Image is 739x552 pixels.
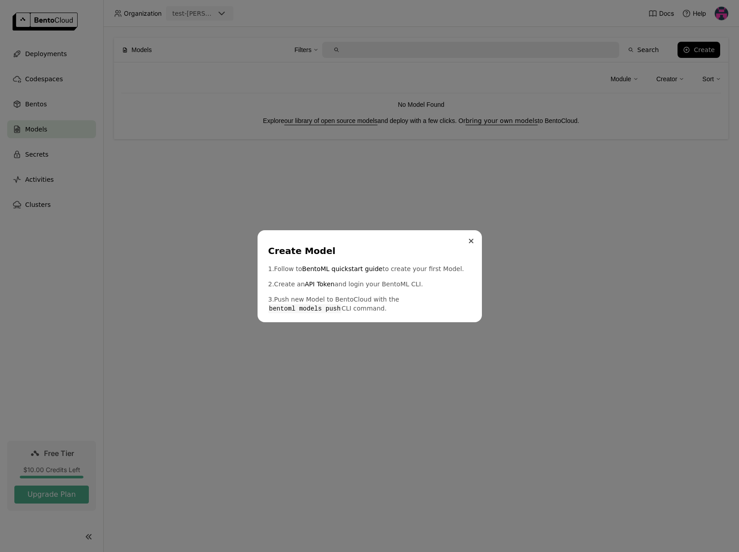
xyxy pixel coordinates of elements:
[302,264,382,273] a: BentoML quickstart guide
[268,280,471,289] p: 2. Create an and login your BentoML CLI.
[268,245,468,257] div: Create Model
[268,264,471,273] p: 1. Follow to to create your first Model.
[305,280,334,289] a: API Token
[466,236,477,246] button: Close
[268,304,342,313] code: bentoml models push
[258,230,482,322] div: dialog
[268,295,471,313] p: 3. Push new Model to BentoCloud with the CLI command.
